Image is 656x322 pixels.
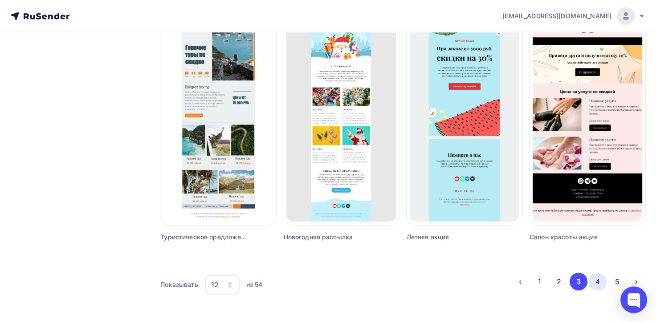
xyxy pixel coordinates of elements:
button: Go to page 5 [608,273,626,290]
button: Go to next page [627,273,645,290]
ul: Pagination [511,273,645,290]
span: [EMAIL_ADDRESS][DOMAIN_NAME] [502,12,611,20]
div: 12 [211,279,219,290]
div: из 54 [246,280,263,289]
button: Go to page 4 [589,273,607,290]
button: Go to page 3 [570,273,587,290]
div: Новогодняя рассылка [283,233,370,241]
div: Туристическое предложение [160,233,247,241]
button: Go to page 1 [531,273,549,290]
div: Салон красоты акция [530,233,616,241]
button: Go to previous page [511,273,529,290]
button: Go to page 2 [550,273,568,290]
div: Показывать [160,280,198,289]
div: Летняя акция [407,233,493,241]
button: 12 [204,274,240,295]
a: [EMAIL_ADDRESS][DOMAIN_NAME] [502,7,645,25]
